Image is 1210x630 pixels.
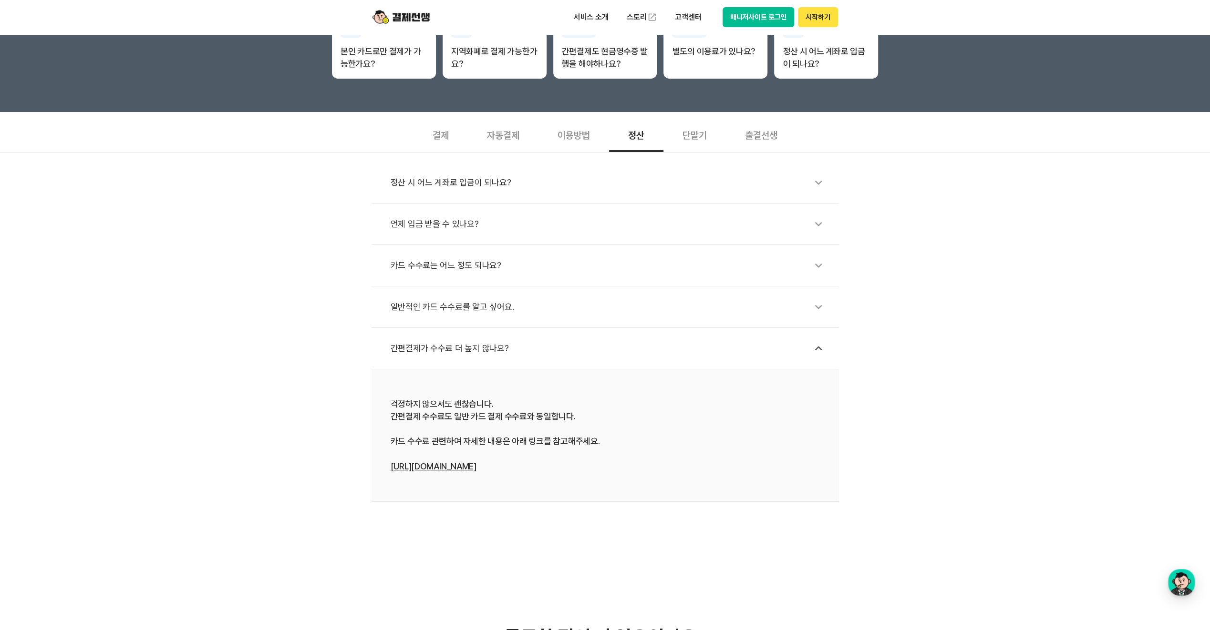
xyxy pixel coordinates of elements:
div: 정산 시 어느 계좌로 입금이 되나요? [391,172,829,193]
div: 결제 [414,117,468,152]
div: 자동결제 [468,117,538,152]
p: 정산 시 어느 계좌로 입금이 되나요? [783,45,869,70]
p: 간편결제도 현금영수증 발행을 해야하나요? [562,45,649,70]
p: 지역화폐로 결제 가능한가요? [451,45,538,70]
a: 설정 [123,302,183,326]
a: 홈 [3,302,63,326]
button: 시작하기 [798,7,838,27]
div: 정산 [609,117,663,152]
a: [URL][DOMAIN_NAME] [391,461,476,471]
span: 설정 [147,316,159,324]
div: 출결선생 [726,117,796,152]
button: 매니저사이트 로그인 [723,7,795,27]
p: 고객센터 [668,9,708,26]
div: 이용방법 [538,117,609,152]
div: 단말기 [663,117,726,152]
div: 언제 입금 받을 수 있나요? [391,213,829,235]
p: 별도의 이용료가 있나요? [672,45,759,58]
div: 걱정하지 않으셔도 괜찮습니다. 간편결제 수수료도 일반 카드 결제 수수료와 동일합니다. 카드 수수료 관련하여 자세한 내용은 아래 링크를 참고해주세요. [391,398,820,473]
img: logo [372,8,430,26]
img: 외부 도메인 오픈 [647,12,657,22]
a: 대화 [63,302,123,326]
p: 본인 카드로만 결제가 가능한가요? [341,45,427,70]
div: 간편결제가 수수료 더 높지 않나요? [391,337,829,359]
div: 카드 수수료는 어느 정도 되나요? [391,254,829,276]
span: 홈 [30,316,36,324]
p: 서비스 소개 [567,9,615,26]
div: 일반적인 카드 수수료를 알고 싶어요. [391,296,829,318]
a: 스토리 [620,8,664,27]
span: 대화 [87,317,99,325]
